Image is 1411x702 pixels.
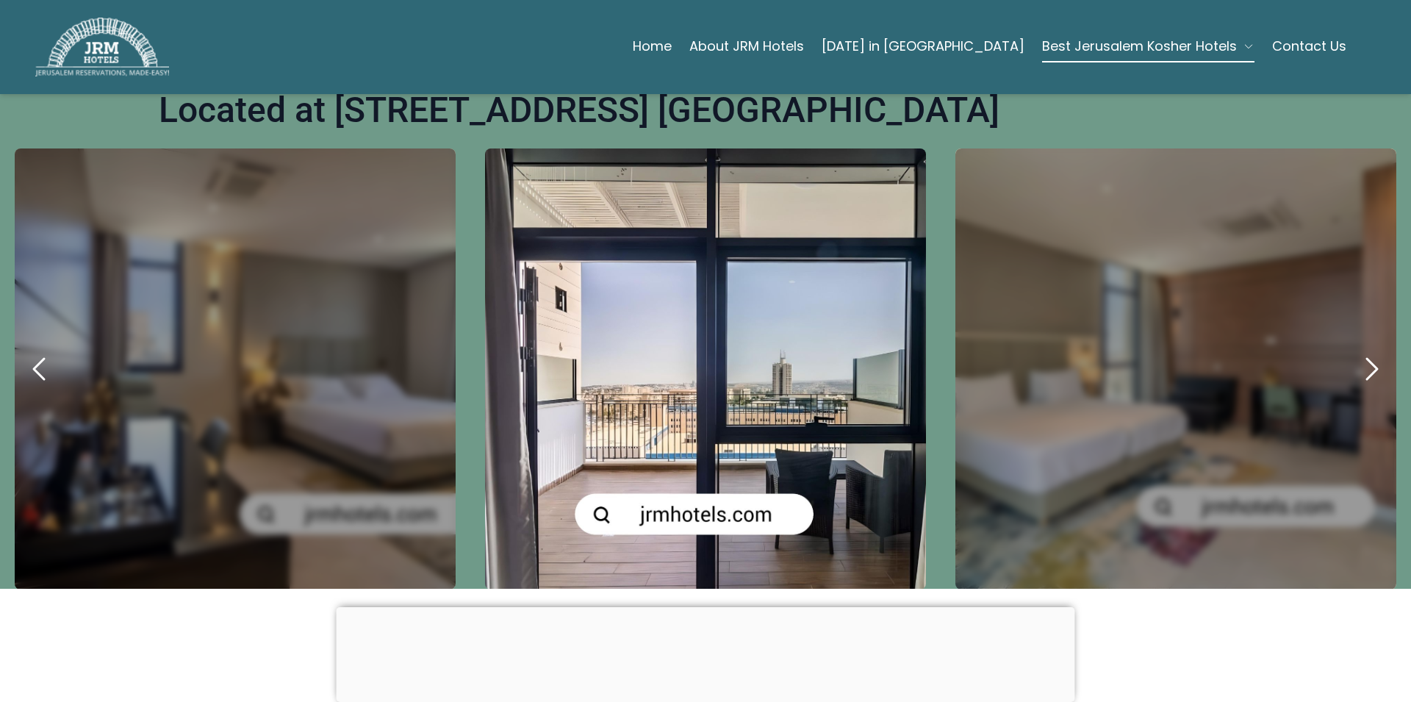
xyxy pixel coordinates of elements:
[1042,36,1237,57] span: Best Jerusalem Kosher Hotels
[15,344,65,394] button: previous
[159,90,999,131] h1: Located at [STREET_ADDRESS] [GEOGRAPHIC_DATA]
[822,32,1024,61] a: [DATE] in [GEOGRAPHIC_DATA]
[337,607,1075,698] iframe: Advertisement
[1042,32,1254,61] button: Best Jerusalem Kosher Hotels
[689,32,804,61] a: About JRM Hotels
[35,18,169,76] img: JRM Hotels
[1272,32,1346,61] a: Contact Us
[633,32,672,61] a: Home
[1346,344,1396,394] button: next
